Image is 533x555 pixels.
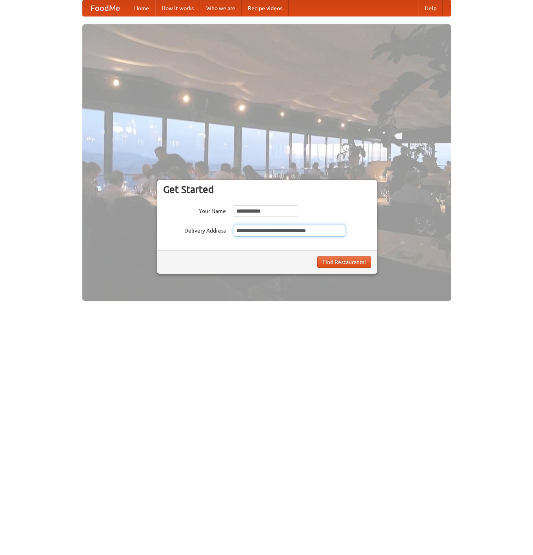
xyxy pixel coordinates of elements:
a: FoodMe [83,0,128,16]
a: Who we are [200,0,242,16]
button: Find Restaurants! [317,256,371,268]
a: Recipe videos [242,0,289,16]
h3: Get Started [163,184,371,195]
label: Delivery Address [163,225,226,235]
a: Help [418,0,443,16]
a: How it works [155,0,200,16]
label: Your Name [163,205,226,215]
a: Home [128,0,155,16]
